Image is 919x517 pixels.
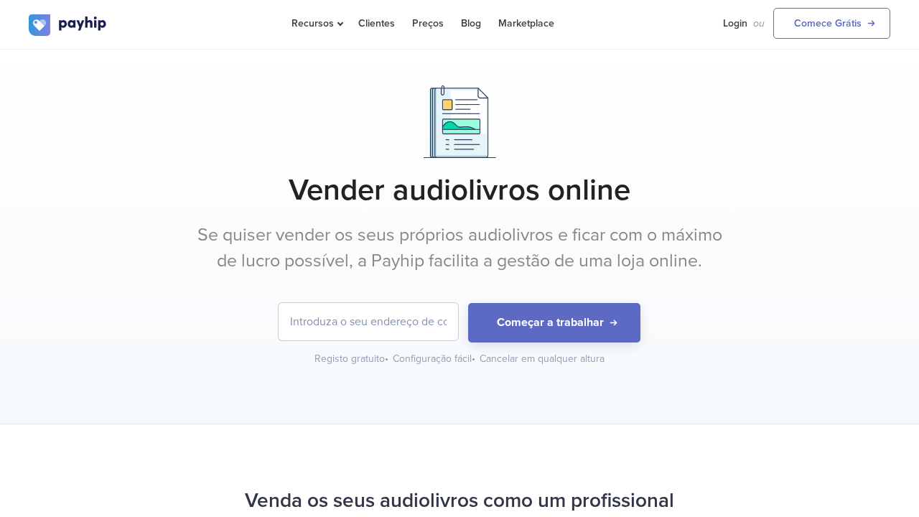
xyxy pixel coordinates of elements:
button: Começar a trabalhar [468,303,640,343]
span: • [472,353,475,365]
span: Recursos [291,17,341,29]
p: Se quiser vender os seus próprios audiolivros e ficar com o máximo de lucro possível, a Payhip fa... [190,223,729,274]
div: Configuração fácil [393,352,477,366]
div: Cancelar em qualquer altura [480,352,605,366]
img: Documents.png [424,85,496,158]
span: • [385,353,388,365]
img: logo.svg [29,14,108,36]
a: Comece Grátis [773,8,890,39]
h1: Vender audiolivros online [29,172,890,208]
input: Introduza o seu endereço de correio eletrónico [279,303,458,340]
div: Registo gratuito [314,352,390,366]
